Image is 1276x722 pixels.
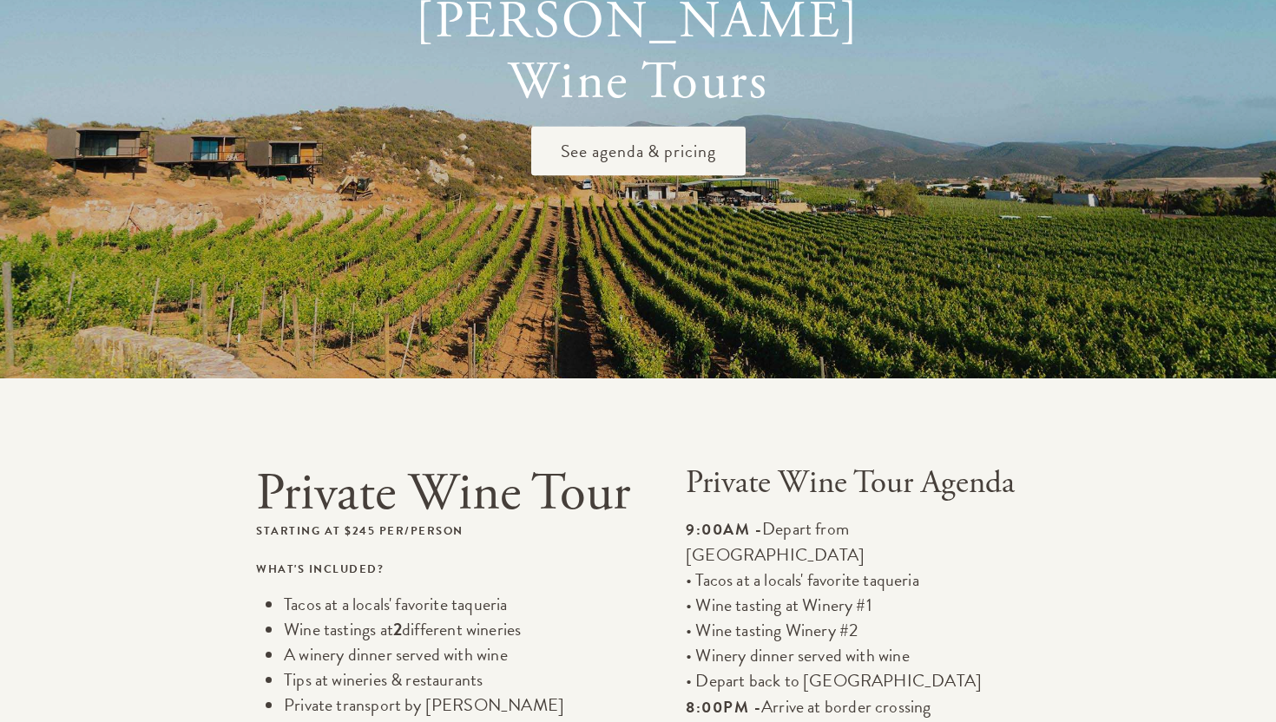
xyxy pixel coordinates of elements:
[686,517,762,541] span: 9:00am -
[531,145,746,160] a: See agenda & pricing
[284,617,630,642] li: Wine tastings at different wineries
[686,668,1020,693] p: • Depart back to [GEOGRAPHIC_DATA]
[256,465,630,522] h1: Private Wine Tour
[393,616,402,642] strong: 2
[686,618,1020,643] p: • Wine tasting Winery #2
[686,465,1020,502] p: Private Wine Tour Agenda
[256,561,630,578] p: What's included?
[284,642,630,667] li: A winery dinner served with wine
[686,568,1020,593] p: • Tacos at a locals' favorite taqueria
[686,593,1020,618] p: • Wine tasting at Winery #1
[686,693,1020,720] p: Arrive at border crossing
[686,515,1020,568] p: Depart from [GEOGRAPHIC_DATA]
[531,127,746,176] span: See agenda & pricing
[686,643,1020,668] p: • Winery dinner served with wine
[686,695,761,719] span: 8:00pm -
[284,667,630,692] li: Tips at wineries & restaurants
[256,522,630,540] p: Starting at $245 per/person
[284,692,630,718] li: Private transport by [PERSON_NAME]
[284,592,630,617] li: Tacos at a locals' favorite taqueria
